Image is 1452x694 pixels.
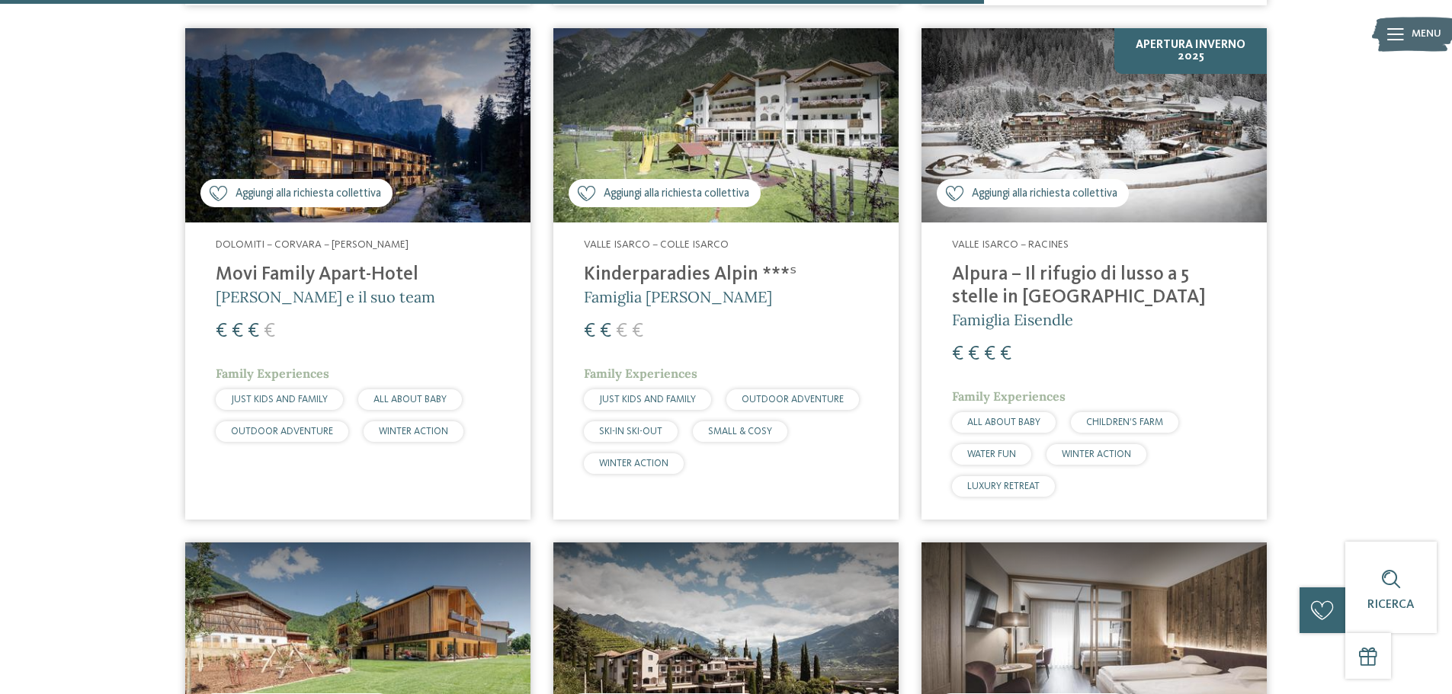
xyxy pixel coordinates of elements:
[742,395,844,405] span: OUTDOOR ADVENTURE
[216,366,329,381] span: Family Experiences
[952,310,1073,329] span: Famiglia Eisendle
[248,321,259,341] span: €
[984,344,995,364] span: €
[599,427,662,437] span: SKI-IN SKI-OUT
[616,321,627,341] span: €
[922,28,1267,520] a: Cercate un hotel per famiglie? Qui troverete solo i migliori! Aggiungi alla richiesta collettiva ...
[967,449,1016,459] span: WATER FUN
[232,321,243,341] span: €
[584,366,697,381] span: Family Experiences
[1367,599,1415,611] span: Ricerca
[216,239,409,250] span: Dolomiti – Corvara – [PERSON_NAME]
[231,427,333,437] span: OUTDOOR ADVENTURE
[922,28,1267,222] img: Cercate un hotel per famiglie? Qui troverete solo i migliori!
[584,239,729,250] span: Valle Isarco – Colle Isarco
[967,481,1040,491] span: LUXURY RETREAT
[952,239,1069,250] span: Valle Isarco – Racines
[216,264,500,286] h4: Movi Family Apart-Hotel
[1062,449,1131,459] span: WINTER ACTION
[1000,344,1011,364] span: €
[952,389,1066,404] span: Family Experiences
[708,427,772,437] span: SMALL & COSY
[600,321,611,341] span: €
[231,395,328,405] span: JUST KIDS AND FAMILY
[599,395,696,405] span: JUST KIDS AND FAMILY
[952,264,1236,309] h4: Alpura – Il rifugio di lusso a 5 stelle in [GEOGRAPHIC_DATA]
[604,186,749,202] span: Aggiungi alla richiesta collettiva
[967,417,1040,427] span: ALL ABOUT BABY
[972,186,1117,202] span: Aggiungi alla richiesta collettiva
[599,459,668,469] span: WINTER ACTION
[264,321,275,341] span: €
[584,321,595,341] span: €
[185,28,530,520] a: Cercate un hotel per famiglie? Qui troverete solo i migliori! Aggiungi alla richiesta collettiva ...
[968,344,979,364] span: €
[632,321,643,341] span: €
[236,186,381,202] span: Aggiungi alla richiesta collettiva
[584,287,772,306] span: Famiglia [PERSON_NAME]
[1086,417,1163,427] span: CHILDREN’S FARM
[216,321,227,341] span: €
[553,28,899,222] img: Kinderparadies Alpin ***ˢ
[584,264,868,286] h4: Kinderparadies Alpin ***ˢ
[373,395,447,405] span: ALL ABOUT BABY
[379,427,448,437] span: WINTER ACTION
[185,28,530,222] img: Cercate un hotel per famiglie? Qui troverete solo i migliori!
[216,287,435,306] span: [PERSON_NAME] e il suo team
[553,28,899,520] a: Cercate un hotel per famiglie? Qui troverete solo i migliori! Aggiungi alla richiesta collettiva ...
[952,344,963,364] span: €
